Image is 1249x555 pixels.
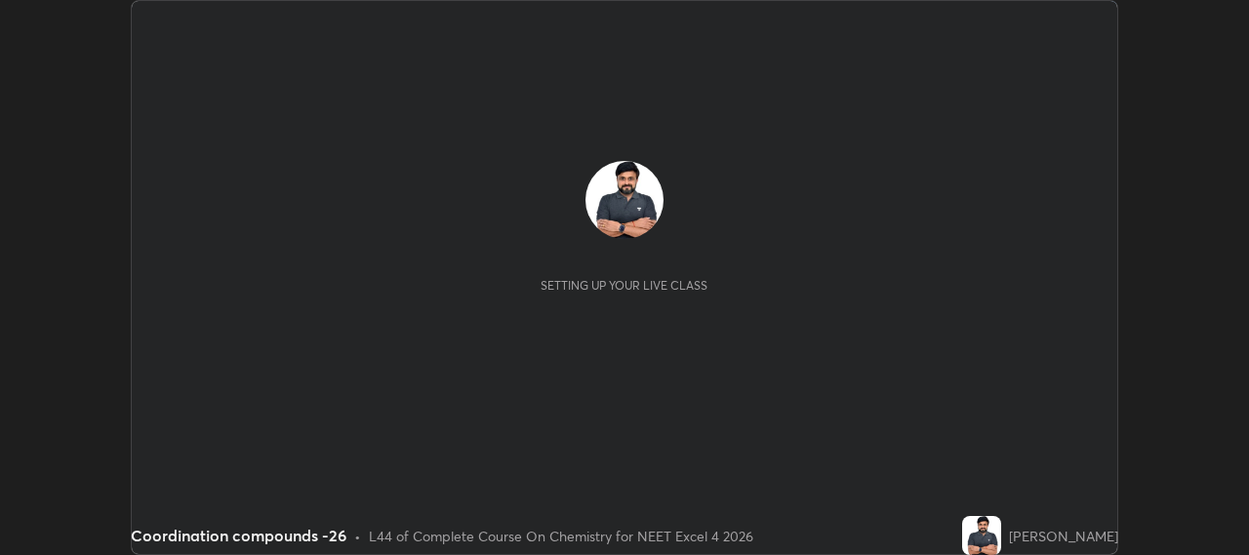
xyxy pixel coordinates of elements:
div: [PERSON_NAME] [1009,526,1118,546]
div: Coordination compounds -26 [131,524,346,547]
div: • [354,526,361,546]
div: Setting up your live class [541,278,707,293]
img: b678fab11c8e479983cbcbbb2042349f.jpg [585,161,664,239]
div: L44 of Complete Course On Chemistry for NEET Excel 4 2026 [369,526,753,546]
img: b678fab11c8e479983cbcbbb2042349f.jpg [962,516,1001,555]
